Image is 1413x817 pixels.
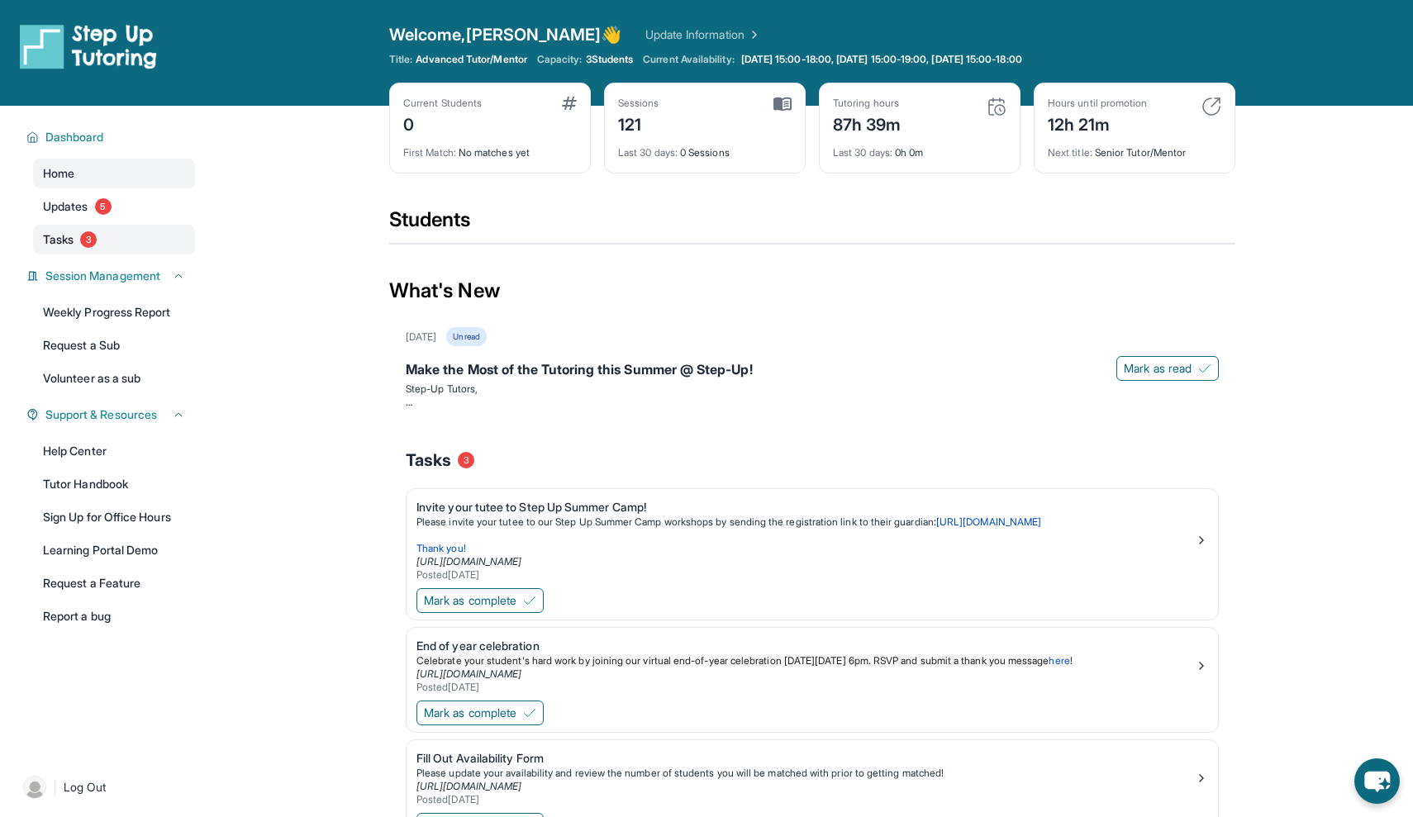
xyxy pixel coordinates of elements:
[416,681,1195,694] div: Posted [DATE]
[833,136,1006,159] div: 0h 0m
[618,97,659,110] div: Sessions
[424,592,516,609] span: Mark as complete
[406,449,451,472] span: Tasks
[618,146,678,159] span: Last 30 days :
[389,207,1235,243] div: Students
[64,779,107,796] span: Log Out
[43,165,74,182] span: Home
[403,110,482,136] div: 0
[17,769,195,805] a: |Log Out
[407,740,1218,810] a: Fill Out Availability FormPlease update your availability and review the number of students you w...
[936,515,1041,528] a: [URL][DOMAIN_NAME]
[33,469,195,499] a: Tutor Handbook
[416,515,1195,529] p: Please invite your tutee to our Step Up Summer Camp workshops by sending the registration link to...
[389,254,1235,327] div: What's New
[33,436,195,466] a: Help Center
[562,97,577,110] img: card
[45,268,160,284] span: Session Management
[1201,97,1221,116] img: card
[403,97,482,110] div: Current Students
[416,780,521,792] a: [URL][DOMAIN_NAME]
[416,654,1049,667] span: Celebrate your student's hard work by joining our virtual end-of-year celebration [DATE][DATE] 6p...
[1048,110,1147,136] div: 12h 21m
[416,654,1195,667] p: !
[523,706,536,720] img: Mark as complete
[833,110,902,136] div: 87h 39m
[403,136,577,159] div: No matches yet
[833,146,892,159] span: Last 30 days :
[33,192,195,221] a: Updates5
[773,97,792,112] img: card
[416,750,1195,767] div: Fill Out Availability Form
[406,359,1219,382] div: Make the Most of the Tutoring this Summer @ Step-Up!
[1124,360,1192,377] span: Mark as read
[33,330,195,360] a: Request a Sub
[416,555,521,568] a: [URL][DOMAIN_NAME]
[416,568,1195,582] div: Posted [DATE]
[389,53,412,66] span: Title:
[33,535,195,565] a: Learning Portal Demo
[1048,97,1147,110] div: Hours until promotion
[738,53,1025,66] a: [DATE] 15:00-18:00, [DATE] 15:00-19:00, [DATE] 15:00-18:00
[39,129,185,145] button: Dashboard
[618,110,659,136] div: 121
[446,327,486,346] div: Unread
[1354,758,1400,804] button: chat-button
[416,499,1195,515] div: Invite your tutee to Step Up Summer Camp!
[53,777,57,797] span: |
[43,231,74,248] span: Tasks
[745,26,761,43] img: Chevron Right
[643,53,734,66] span: Current Availability:
[20,23,157,69] img: logo
[987,97,1006,116] img: card
[424,705,516,721] span: Mark as complete
[95,198,112,215] span: 5
[618,136,792,159] div: 0 Sessions
[416,767,1195,780] div: Please update your availability and review the number of students you will be matched with prior ...
[833,97,902,110] div: Tutoring hours
[416,542,466,554] span: Thank you!
[33,601,195,631] a: Report a bug
[33,297,195,327] a: Weekly Progress Report
[45,406,157,423] span: Support & Resources
[416,793,1195,806] div: Posted [DATE]
[45,129,104,145] span: Dashboard
[586,53,634,66] span: 3 Students
[33,363,195,393] a: Volunteer as a sub
[39,406,185,423] button: Support & Resources
[406,382,1219,396] p: Step-Up Tutors,
[33,502,195,532] a: Sign Up for Office Hours
[1049,654,1069,667] a: here
[33,225,195,254] a: Tasks3
[416,638,1195,654] div: End of year celebration
[406,330,436,344] div: [DATE]
[407,628,1218,697] a: End of year celebrationCelebrate your student's hard work by joining our virtual end-of-year cele...
[416,667,521,680] a: [URL][DOMAIN_NAME]
[407,489,1218,585] a: Invite your tutee to Step Up Summer Camp!Please invite your tutee to our Step Up Summer Camp work...
[1116,356,1219,381] button: Mark as read
[458,452,474,468] span: 3
[389,23,622,46] span: Welcome, [PERSON_NAME] 👋
[1048,136,1221,159] div: Senior Tutor/Mentor
[23,776,46,799] img: user-img
[645,26,761,43] a: Update Information
[33,568,195,598] a: Request a Feature
[416,701,544,725] button: Mark as complete
[33,159,195,188] a: Home
[416,53,526,66] span: Advanced Tutor/Mentor
[80,231,97,248] span: 3
[537,53,583,66] span: Capacity:
[403,146,456,159] span: First Match :
[741,53,1022,66] span: [DATE] 15:00-18:00, [DATE] 15:00-19:00, [DATE] 15:00-18:00
[523,594,536,607] img: Mark as complete
[39,268,185,284] button: Session Management
[1048,146,1092,159] span: Next title :
[43,198,88,215] span: Updates
[416,588,544,613] button: Mark as complete
[1198,362,1211,375] img: Mark as read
